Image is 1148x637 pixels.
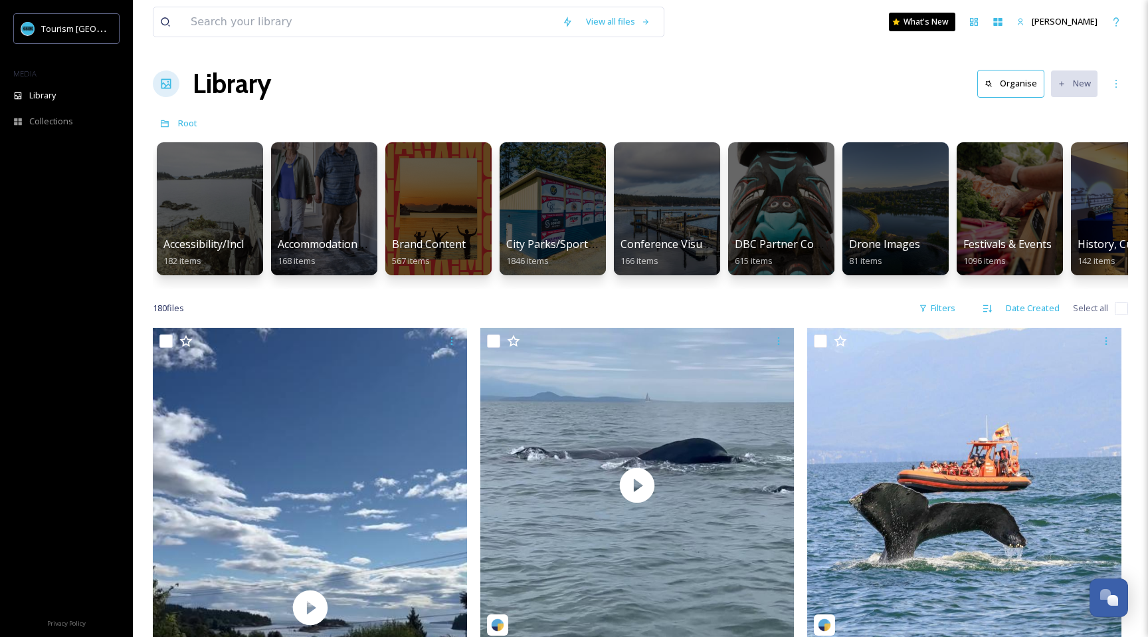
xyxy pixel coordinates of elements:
[29,115,73,128] span: Collections
[184,7,555,37] input: Search your library
[29,89,56,102] span: Library
[491,618,504,632] img: snapsea-logo.png
[392,237,466,251] span: Brand Content
[506,238,627,267] a: City Parks/Sport Images1846 items
[621,255,658,267] span: 166 items
[735,255,773,267] span: 615 items
[1010,9,1104,35] a: [PERSON_NAME]
[13,68,37,78] span: MEDIA
[163,255,201,267] span: 182 items
[278,255,316,267] span: 168 items
[163,237,276,251] span: Accessibility/Inclusivity
[735,238,846,267] a: DBC Partner Contrent615 items
[392,255,430,267] span: 567 items
[977,70,1051,97] a: Organise
[278,238,395,267] a: Accommodations by Biz168 items
[849,255,882,267] span: 81 items
[579,9,657,35] a: View all files
[41,22,160,35] span: Tourism [GEOGRAPHIC_DATA]
[153,302,184,315] span: 180 file s
[193,64,271,104] a: Library
[735,237,846,251] span: DBC Partner Contrent
[963,237,1052,251] span: Festivals & Events
[977,70,1044,97] button: Organise
[1073,302,1108,315] span: Select all
[47,619,86,628] span: Privacy Policy
[818,618,831,632] img: snapsea-logo.png
[506,237,627,251] span: City Parks/Sport Images
[392,238,466,267] a: Brand Content567 items
[999,295,1066,321] div: Date Created
[1090,578,1128,617] button: Open Chat
[963,238,1052,267] a: Festivals & Events1096 items
[621,237,716,251] span: Conference Visuals
[278,237,395,251] span: Accommodations by Biz
[1051,70,1098,96] button: New
[506,255,549,267] span: 1846 items
[178,115,197,131] a: Root
[1032,15,1098,27] span: [PERSON_NAME]
[849,237,920,251] span: Drone Images
[163,238,276,267] a: Accessibility/Inclusivity182 items
[1078,255,1115,267] span: 142 items
[963,255,1006,267] span: 1096 items
[178,117,197,129] span: Root
[849,238,920,267] a: Drone Images81 items
[47,614,86,630] a: Privacy Policy
[889,13,955,31] a: What's New
[621,238,716,267] a: Conference Visuals166 items
[912,295,962,321] div: Filters
[21,22,35,35] img: tourism_nanaimo_logo.jpeg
